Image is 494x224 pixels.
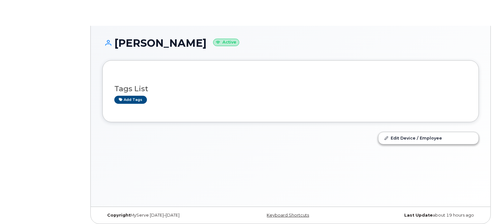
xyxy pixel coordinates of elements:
[114,96,147,104] a: Add tags
[114,85,467,93] h3: Tags List
[378,132,479,144] a: Edit Device / Employee
[267,213,309,218] a: Keyboard Shortcuts
[107,213,130,218] strong: Copyright
[102,37,479,49] h1: [PERSON_NAME]
[404,213,433,218] strong: Last Update
[353,213,479,218] div: about 19 hours ago
[102,213,228,218] div: MyServe [DATE]–[DATE]
[213,39,239,46] small: Active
